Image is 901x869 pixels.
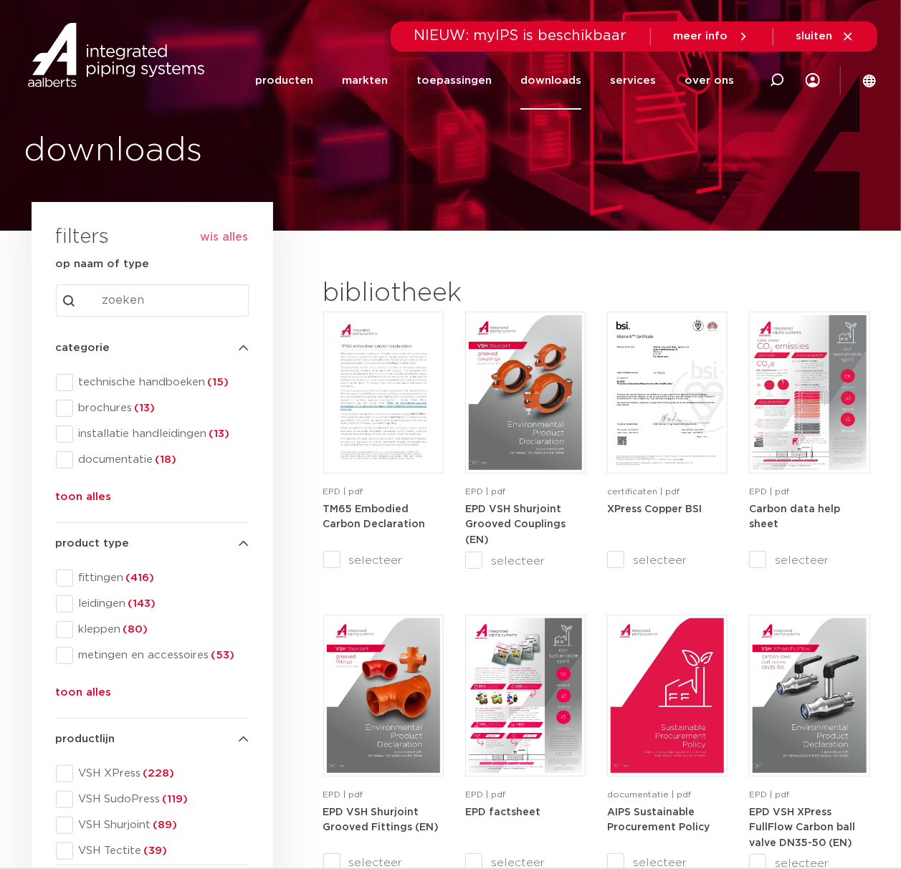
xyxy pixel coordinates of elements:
[414,29,627,43] span: NIEUW: myIPS is beschikbaar
[56,400,249,417] div: brochures(13)
[153,454,177,465] span: (18)
[327,618,440,773] img: VSH-Shurjoint-Grooved-Fittings_A4EPD_5011523_EN-pdf.jpg
[73,427,249,441] span: installatie handleidingen
[685,52,734,110] a: over ons
[749,552,869,569] label: selecteer
[24,128,444,174] h1: downloads
[607,790,691,799] span: documentatie | pdf
[806,52,820,110] div: my IPS
[56,647,249,664] div: metingen en accessoires(53)
[56,817,249,834] div: VSH Shurjoint(89)
[56,731,249,748] h4: productlijn
[56,684,112,707] button: toon alles
[141,768,175,779] span: (228)
[56,451,249,469] div: documentatie(18)
[520,52,581,110] a: downloads
[56,374,249,391] div: technische handboeken(15)
[73,375,249,390] span: technische handboeken
[161,794,189,805] span: (119)
[255,52,313,110] a: producten
[323,552,444,569] label: selecteer
[124,572,155,583] span: (416)
[121,624,148,635] span: (80)
[465,807,540,817] a: EPD factsheet
[674,30,750,43] a: meer info
[206,377,229,388] span: (15)
[796,30,854,43] a: sluiten
[56,842,249,860] div: VSH Tectite(39)
[607,807,710,833] a: AIPS Sustainable Procurement Policy
[465,487,505,496] span: EPD | pdf
[73,818,249,832] span: VSH Shurjoint
[56,535,249,552] h4: product type
[465,790,505,799] span: EPD | pdf
[753,315,866,470] img: NL-Carbon-data-help-sheet-pdf.jpg
[607,487,680,496] span: certificaten | pdf
[323,277,578,311] h2: bibliotheek
[73,792,249,807] span: VSH SudoPress
[56,595,249,613] div: leidingen(143)
[209,650,235,661] span: (53)
[749,487,789,496] span: EPD | pdf
[73,648,249,663] span: metingen en accessoires
[56,489,112,512] button: toon alles
[323,807,439,833] a: EPD VSH Shurjoint Grooved Fittings (EN)
[465,552,586,570] label: selecteer
[465,504,566,545] a: EPD VSH Shurjoint Grooved Couplings (EN)
[749,790,789,799] span: EPD | pdf
[611,618,724,773] img: Aips_A4Sustainable-Procurement-Policy_5011446_EN-pdf.jpg
[607,504,702,514] a: XPress Copper BSI
[151,820,178,830] span: (89)
[73,767,249,781] span: VSH XPress
[469,315,582,470] img: VSH-Shurjoint-Grooved-Couplings_A4EPD_5011512_EN-pdf.jpg
[73,453,249,467] span: documentatie
[73,571,249,585] span: fittingen
[133,403,156,413] span: (13)
[342,52,388,110] a: markten
[56,765,249,782] div: VSH XPress(228)
[73,844,249,858] span: VSH Tectite
[323,504,426,530] a: TM65 Embodied Carbon Declaration
[327,315,440,470] img: TM65-Embodied-Carbon-Declaration-pdf.jpg
[611,315,724,470] img: XPress_Koper_BSI-pdf.jpg
[469,618,582,773] img: Aips-EPD-A4Factsheet_NL-pdf.jpg
[56,340,249,357] h4: categorie
[607,552,728,569] label: selecteer
[753,618,866,773] img: VSH-XPress-Carbon-BallValveDN35-50_A4EPD_5011435-_2024_1.0_EN-pdf.jpg
[207,428,230,439] span: (13)
[142,845,168,856] span: (39)
[56,791,249,808] div: VSH SudoPress(119)
[73,401,249,416] span: brochures
[323,487,363,496] span: EPD | pdf
[73,623,249,637] span: kleppen
[56,621,249,638] div: kleppen(80)
[201,230,249,244] button: wis alles
[610,52,656,110] a: services
[56,221,110,255] h3: filters
[56,259,150,269] strong: op naam of type
[323,790,363,799] span: EPD | pdf
[126,598,156,609] span: (143)
[674,31,728,42] span: meer info
[255,52,734,110] nav: Menu
[749,807,855,848] a: EPD VSH XPress FullFlow Carbon ball valve DN35-50 (EN)
[796,31,833,42] span: sluiten
[56,570,249,587] div: fittingen(416)
[416,52,492,110] a: toepassingen
[56,426,249,443] div: installatie handleidingen(13)
[73,597,249,611] span: leidingen
[749,504,840,530] a: Carbon data help sheet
